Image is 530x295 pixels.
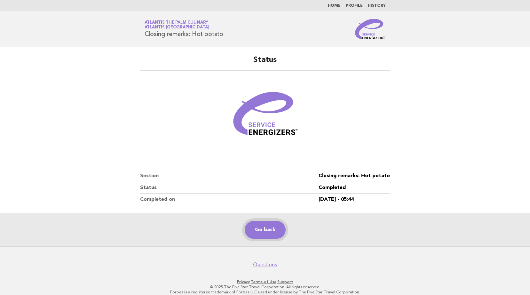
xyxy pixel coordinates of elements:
[319,170,390,182] dd: Closing remarks: Hot potato
[227,78,304,155] img: Verified
[140,55,390,71] h2: Status
[355,19,386,39] img: Service Energizers
[237,280,250,284] a: Privacy
[145,21,223,37] h1: Closing remarks: Hot potato
[368,4,386,8] a: History
[245,221,286,239] a: Go back
[140,170,319,182] dt: Section
[140,182,319,194] dt: Status
[251,280,276,284] a: Terms of Use
[319,182,390,194] dd: Completed
[145,20,209,29] a: Atlantis The Palm CulinaryAtlantis [GEOGRAPHIC_DATA]
[277,280,293,284] a: Support
[145,26,209,30] span: Atlantis [GEOGRAPHIC_DATA]
[319,194,390,205] dd: [DATE] - 05:44
[69,279,461,284] p: · ·
[69,284,461,290] p: © 2025 The Five Star Travel Corporation. All rights reserved.
[140,194,319,205] dt: Completed on
[69,290,461,295] p: Forbes is a registered trademark of Forbes LLC used under license by The Five Star Travel Corpora...
[346,4,363,8] a: Profile
[253,261,277,268] a: Questions
[328,4,341,8] a: Home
